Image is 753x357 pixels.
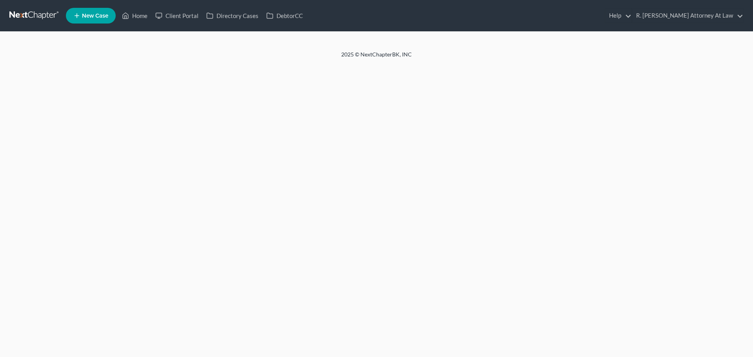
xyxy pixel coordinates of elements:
a: DebtorCC [262,9,307,23]
a: R. [PERSON_NAME] Attorney At Law [632,9,743,23]
a: Directory Cases [202,9,262,23]
a: Home [118,9,151,23]
a: Client Portal [151,9,202,23]
new-legal-case-button: New Case [66,8,116,24]
a: Help [605,9,631,23]
div: 2025 © NextChapterBK, INC [153,51,600,65]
